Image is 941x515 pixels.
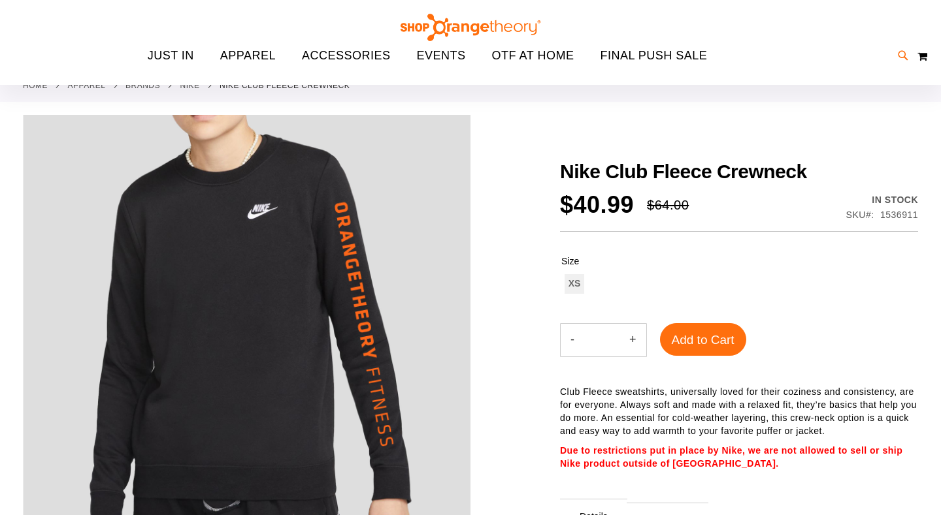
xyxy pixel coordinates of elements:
[302,41,391,70] span: ACCESSORIES
[561,256,579,266] span: Size
[561,324,584,356] button: Decrease product quantity
[289,41,404,71] a: ACCESSORIES
[148,41,194,70] span: JUST IN
[587,41,720,71] a: FINAL PUSH SALE
[565,274,584,294] div: XS
[600,41,707,70] span: FINAL PUSH SALE
[180,80,200,91] a: Nike
[584,324,619,356] input: Product quantity
[135,41,207,71] a: JUST IN
[492,41,574,70] span: OTF AT HOME
[125,80,160,91] a: BRANDS
[417,41,466,70] span: EVENTS
[404,41,479,71] a: EVENTS
[479,41,587,71] a: OTF AT HOME
[23,80,48,91] a: Home
[846,210,874,220] strong: SKU
[560,385,918,437] p: Club Fleece sweatshirts, universally loved for their coziness and consistency, are for everyone. ...
[647,198,689,212] span: $64.00
[560,161,807,182] span: Nike Club Fleece Crewneck
[880,208,918,221] div: 1536911
[399,14,542,41] img: Shop Orangetheory
[660,323,746,356] button: Add to Cart
[68,80,106,91] a: APPAREL
[220,41,276,70] span: APPAREL
[672,333,735,347] span: Add to Cart
[846,193,918,206] div: Availability
[619,324,646,356] button: Increase product quantity
[220,80,350,91] strong: Nike Club Fleece Crewneck
[560,445,902,469] span: Due to restrictions put in place by Nike, we are not allowed to sell or ship Nike product outside...
[207,41,289,70] a: APPAREL
[846,193,918,206] div: In stock
[560,191,634,218] span: $40.99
